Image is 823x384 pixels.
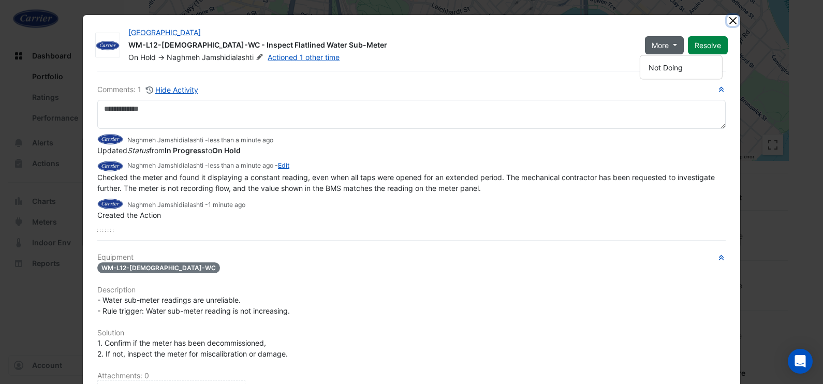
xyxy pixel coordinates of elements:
[97,211,161,219] span: Created the Action
[167,53,200,62] span: Naghmeh
[727,15,738,26] button: Close
[97,134,123,145] img: Carrier
[158,53,165,62] span: ->
[97,198,123,210] img: Carrier
[208,161,273,169] span: 2025-10-15 12:11:11
[145,84,199,96] button: Hide Activity
[268,53,340,62] a: Actioned 1 other time
[165,146,205,155] strong: In Progress
[97,160,123,172] img: Carrier
[97,84,199,96] div: Comments: 1
[97,146,241,155] span: Updated from to
[208,136,273,144] span: 2025-10-15 12:11:46
[640,55,723,80] div: More
[127,146,149,155] em: Status
[212,146,241,155] strong: On Hold
[202,52,266,63] span: Jamshidialashti
[128,53,156,62] span: On Hold
[97,329,726,337] h6: Solution
[127,200,245,210] small: Naghmeh Jamshidialashti -
[97,286,726,294] h6: Description
[96,40,120,51] img: Carrier
[208,201,245,209] span: 2025-10-15 12:10:58
[97,253,726,262] h6: Equipment
[97,372,726,380] h6: Attachments: 0
[688,36,728,54] button: Resolve
[652,40,669,51] span: More
[128,28,201,37] a: [GEOGRAPHIC_DATA]
[128,40,633,52] div: WM-L12-[DEMOGRAPHIC_DATA]-WC - Inspect Flatlined Water Sub-Meter
[788,349,813,374] div: Open Intercom Messenger
[97,296,290,315] span: - Water sub-meter readings are unreliable. - Rule trigger: Water sub-meter reading is not increas...
[127,161,289,170] small: Naghmeh Jamshidialashti - -
[645,36,684,54] button: More
[640,60,722,75] button: Not Doing
[278,161,289,169] a: Edit
[97,262,220,273] span: WM-L12-[DEMOGRAPHIC_DATA]-WC
[97,173,717,193] span: Checked the meter and found it displaying a constant reading, even when all taps were opened for ...
[97,338,288,358] span: 1. Confirm if the meter has been decommissioned, 2. If not, inspect the meter for miscalibration ...
[127,136,273,145] small: Naghmeh Jamshidialashti -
